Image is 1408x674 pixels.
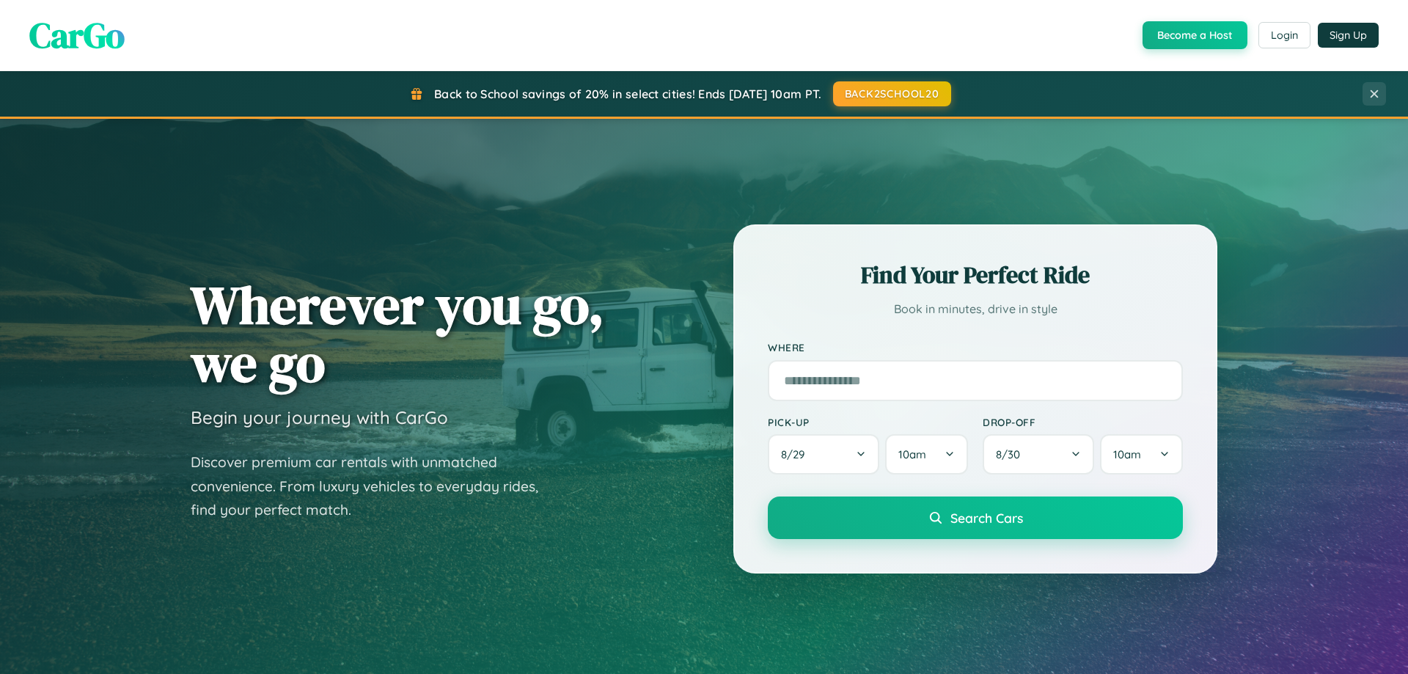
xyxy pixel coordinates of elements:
button: Login [1258,22,1310,48]
button: Search Cars [768,497,1183,539]
button: Become a Host [1143,21,1247,49]
span: Back to School savings of 20% in select cities! Ends [DATE] 10am PT. [434,87,821,101]
h1: Wherever you go, we go [191,276,604,392]
button: 8/30 [983,434,1094,475]
p: Discover premium car rentals with unmatched convenience. From luxury vehicles to everyday rides, ... [191,450,557,522]
h3: Begin your journey with CarGo [191,406,448,428]
button: 8/29 [768,434,879,475]
h2: Find Your Perfect Ride [768,259,1183,291]
span: 8 / 30 [996,447,1027,461]
button: Sign Up [1318,23,1379,48]
span: 10am [898,447,926,461]
span: 8 / 29 [781,447,812,461]
span: 10am [1113,447,1141,461]
span: Search Cars [950,510,1023,526]
button: BACK2SCHOOL20 [833,81,951,106]
button: 10am [885,434,968,475]
span: CarGo [29,11,125,59]
button: 10am [1100,434,1183,475]
label: Drop-off [983,416,1183,428]
label: Where [768,342,1183,354]
p: Book in minutes, drive in style [768,298,1183,320]
label: Pick-up [768,416,968,428]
